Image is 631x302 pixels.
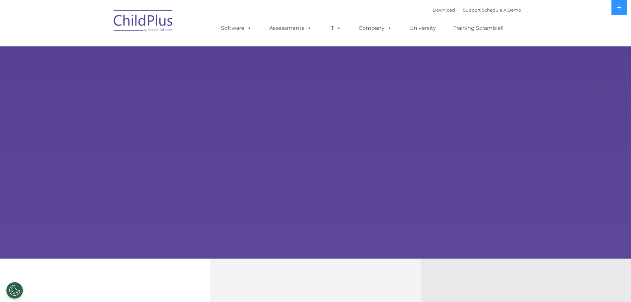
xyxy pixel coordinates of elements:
[352,22,398,35] a: Company
[110,5,177,38] img: ChildPlus by Procare Solutions
[6,282,23,299] button: Cookies Settings
[482,7,521,13] a: Schedule A Demo
[447,22,510,35] a: Training Scramble!!
[323,22,348,35] a: IT
[263,22,318,35] a: Assessments
[433,7,521,13] font: |
[214,22,258,35] a: Software
[433,7,455,13] a: Download
[403,22,443,35] a: University
[463,7,481,13] a: Support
